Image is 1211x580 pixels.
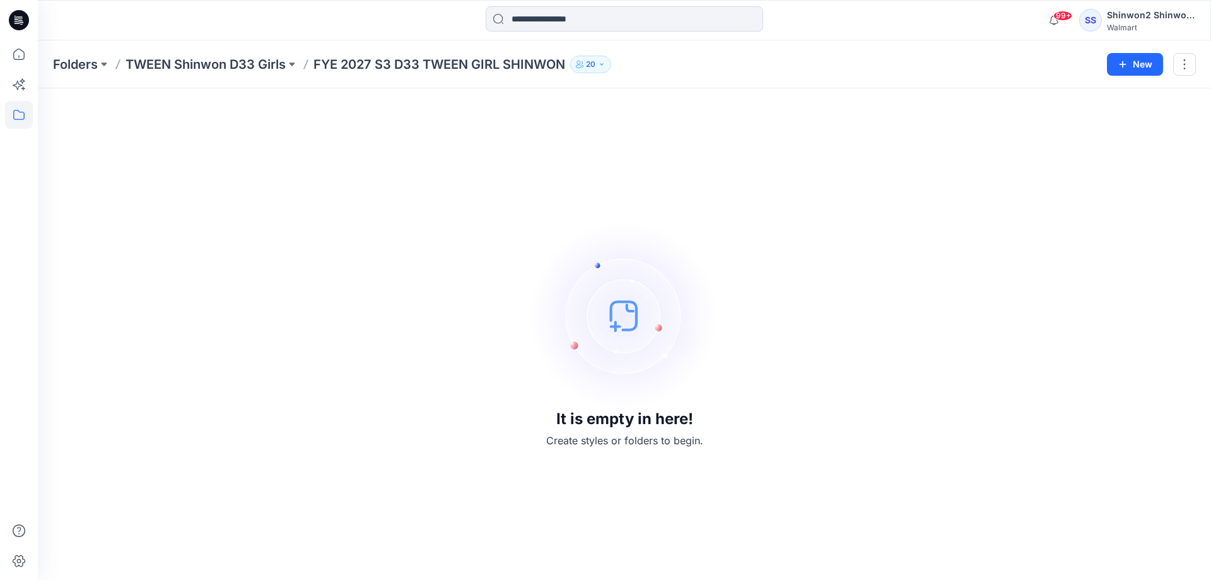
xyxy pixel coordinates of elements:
[126,56,286,73] a: TWEEN Shinwon D33 Girls
[1107,23,1195,32] div: Walmart
[1079,9,1102,32] div: SS
[1107,8,1195,23] div: Shinwon2 Shinwon2
[1053,11,1072,21] span: 99+
[1107,53,1163,76] button: New
[53,56,98,73] a: Folders
[570,56,611,73] button: 20
[313,56,565,73] p: FYE 2027 S3 D33 TWEEN GIRL SHINWON
[586,57,595,71] p: 20
[556,410,693,428] h3: It is empty in here!
[546,433,703,448] p: Create styles or folders to begin.
[530,221,719,410] img: empty-state-image.svg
